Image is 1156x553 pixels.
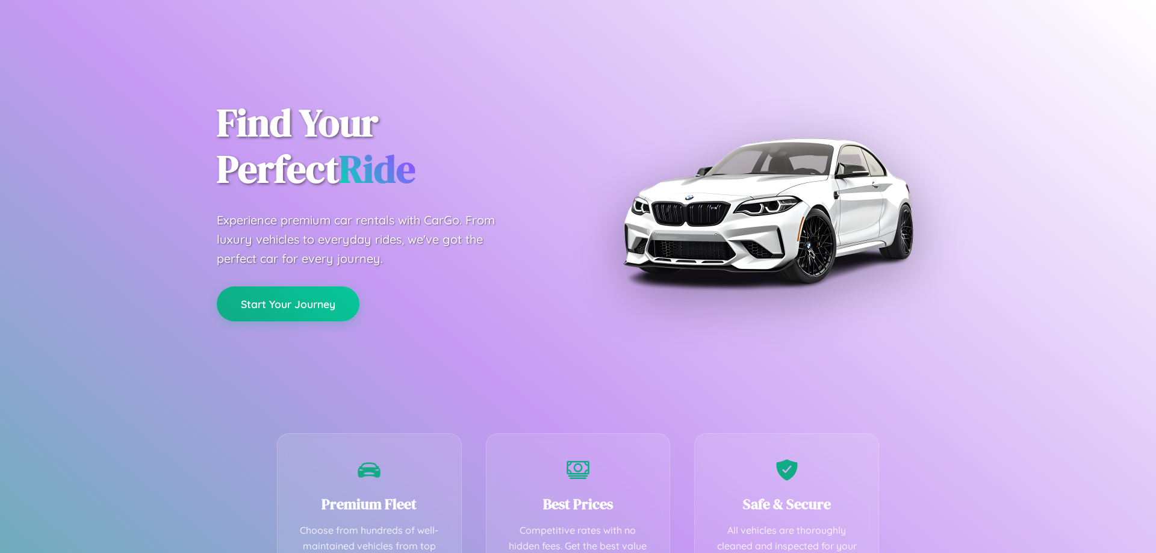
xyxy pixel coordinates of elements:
[505,494,652,514] h3: Best Prices
[217,286,359,321] button: Start Your Journey
[217,100,560,193] h1: Find Your Perfect
[339,143,415,195] span: Ride
[617,60,918,361] img: Premium BMW car rental vehicle
[217,211,518,268] p: Experience premium car rentals with CarGo. From luxury vehicles to everyday rides, we've got the ...
[296,494,443,514] h3: Premium Fleet
[713,494,860,514] h3: Safe & Secure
